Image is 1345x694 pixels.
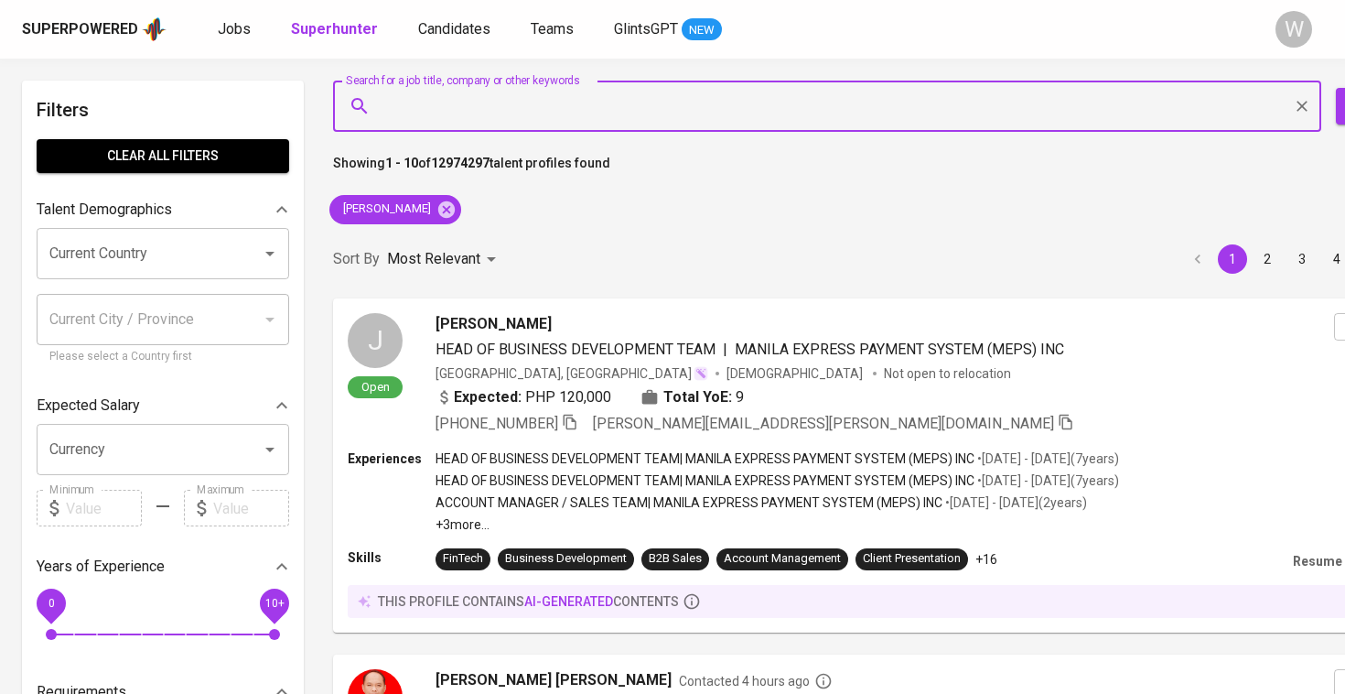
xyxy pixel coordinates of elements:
[1287,244,1317,274] button: Go to page 3
[436,450,974,468] p: HEAD OF BUSINESS DEVELOPMENT TEAM | MANILA EXPRESS PAYMENT SYSTEM (MEPS) INC
[524,594,613,609] span: AI-generated
[942,493,1087,512] p: • [DATE] - [DATE] ( 2 years )
[1289,93,1315,119] button: Clear
[436,415,558,432] span: [PHONE_NUMBER]
[22,19,138,40] div: Superpowered
[443,550,483,568] div: FinTech
[1293,552,1342,570] p: Resume
[723,339,727,361] span: |
[531,20,574,38] span: Teams
[975,550,997,569] p: +16
[1275,11,1312,48] div: W
[348,548,436,567] p: Skills
[333,154,610,188] p: Showing of talent profiles found
[37,556,165,578] p: Years of Experience
[436,364,708,383] div: [GEOGRAPHIC_DATA], [GEOGRAPHIC_DATA]
[593,415,1054,432] span: [PERSON_NAME][EMAIL_ADDRESS][PERSON_NAME][DOMAIN_NAME]
[863,550,961,568] div: Client Presentation
[264,597,284,610] span: 10+
[257,241,283,266] button: Open
[531,18,577,41] a: Teams
[291,20,378,38] b: Superhunter
[329,195,461,224] div: [PERSON_NAME]
[694,366,708,381] img: magic_wand.svg
[257,437,283,462] button: Open
[37,387,289,424] div: Expected Salary
[505,550,627,568] div: Business Development
[213,490,289,526] input: Value
[679,672,833,690] span: Contacted 4 hours ago
[348,313,403,368] div: J
[37,139,289,173] button: Clear All filters
[329,201,442,218] span: [PERSON_NAME]
[814,672,833,690] svg: By Batam recruiter
[974,472,1119,490] p: • [DATE] - [DATE] ( 7 years )
[436,313,552,335] span: [PERSON_NAME]
[66,490,142,526] input: Value
[418,20,490,38] span: Candidates
[431,156,490,170] b: 12974297
[436,341,716,358] span: HEAD OF BUSINESS DEVELOPMENT TEAM
[1253,244,1282,274] button: Go to page 2
[735,341,1064,358] span: MANILA EXPRESS PAYMENT SYSTEM (MEPS) INC
[418,18,494,41] a: Candidates
[51,145,274,168] span: Clear All filters
[663,386,732,408] b: Total YoE:
[37,199,172,221] p: Talent Demographics
[614,20,678,38] span: GlintsGPT
[614,18,722,41] a: GlintsGPT NEW
[48,597,54,610] span: 0
[37,395,140,417] p: Expected Salary
[724,550,841,568] div: Account Management
[436,472,974,490] p: HEAD OF BUSINESS DEVELOPMENT TEAM | MANILA EXPRESS PAYMENT SYSTEM (MEPS) INC
[736,386,744,408] span: 9
[385,156,418,170] b: 1 - 10
[436,669,672,691] span: [PERSON_NAME] [PERSON_NAME]
[1218,244,1247,274] button: page 1
[218,20,251,38] span: Jobs
[37,191,289,228] div: Talent Demographics
[218,18,254,41] a: Jobs
[291,18,382,41] a: Superhunter
[22,16,167,43] a: Superpoweredapp logo
[348,450,436,468] p: Experiences
[142,16,167,43] img: app logo
[974,450,1119,468] p: • [DATE] - [DATE] ( 7 years )
[726,364,866,383] span: [DEMOGRAPHIC_DATA]
[37,548,289,585] div: Years of Experience
[454,386,522,408] b: Expected:
[649,550,702,568] div: B2B Sales
[436,493,942,512] p: ACCOUNT MANAGER / SALES TEAM | MANILA EXPRESS PAYMENT SYSTEM (MEPS) INC
[333,248,380,270] p: Sort By
[37,95,289,125] h6: Filters
[387,243,502,277] div: Most Relevant
[387,248,480,270] p: Most Relevant
[682,21,722,39] span: NEW
[378,592,679,611] p: this profile contains contents
[436,386,611,408] div: PHP 120,000
[884,364,1011,383] p: Not open to relocation
[49,348,276,366] p: Please select a Country first
[436,515,1119,534] p: +3 more ...
[354,379,397,395] span: Open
